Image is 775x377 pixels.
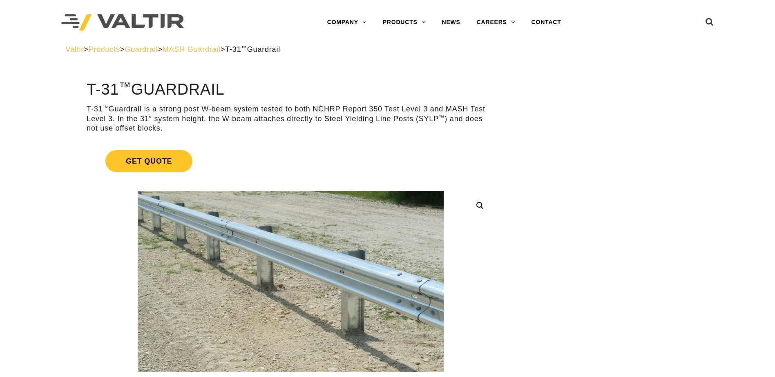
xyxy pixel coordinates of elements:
a: CONTACT [523,14,570,31]
a: COMPANY [319,14,375,31]
img: Valtir [61,14,184,31]
span: Get Quote [105,150,192,172]
p: T-31 Guardrail is a strong post W-beam system tested to both NCHRP Report 350 Test Level 3 and MA... [87,104,495,133]
h1: T-31 Guardrail [87,81,495,98]
sup: ™ [103,104,108,111]
a: Products [88,45,120,53]
a: Get Quote [87,140,495,182]
sup: ™ [439,114,444,120]
a: NEWS [434,14,469,31]
a: CAREERS [469,14,523,31]
div: > > > > [66,45,710,54]
a: PRODUCTS [375,14,434,31]
sup: ™ [241,45,247,51]
a: Guardrail [125,45,158,53]
span: T-31 Guardrail [225,45,280,53]
a: Valtir [66,45,84,53]
a: MASH Guardrail [163,45,221,53]
sup: ™ [119,80,131,93]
